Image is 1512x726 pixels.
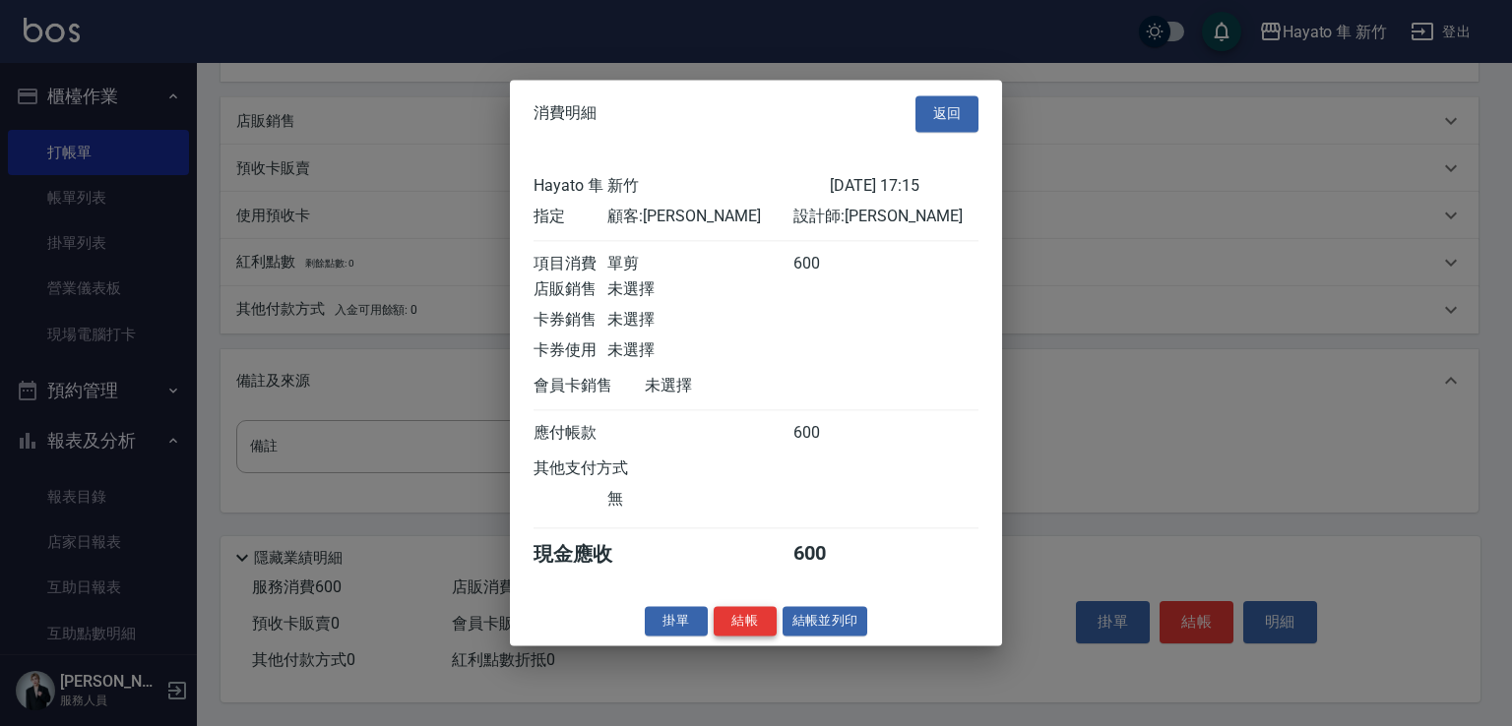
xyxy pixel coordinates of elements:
[534,340,607,361] div: 卡券使用
[793,541,867,568] div: 600
[534,176,830,197] div: Hayato 隼 新竹
[534,279,607,300] div: 店販銷售
[645,606,708,636] button: 掛單
[793,423,867,444] div: 600
[534,207,607,227] div: 指定
[607,254,792,274] div: 單剪
[534,541,645,568] div: 現金應收
[534,254,607,274] div: 項目消費
[607,279,792,300] div: 未選擇
[793,207,978,227] div: 設計師: [PERSON_NAME]
[534,423,607,444] div: 應付帳款
[534,104,597,124] span: 消費明細
[607,340,792,361] div: 未選擇
[607,489,792,510] div: 無
[534,458,682,479] div: 其他支付方式
[534,310,607,331] div: 卡券銷售
[783,606,868,636] button: 結帳並列印
[607,207,792,227] div: 顧客: [PERSON_NAME]
[645,376,830,396] div: 未選擇
[534,376,645,396] div: 會員卡銷售
[830,176,978,197] div: [DATE] 17:15
[915,95,978,132] button: 返回
[714,606,777,636] button: 結帳
[793,254,867,274] div: 600
[607,310,792,331] div: 未選擇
